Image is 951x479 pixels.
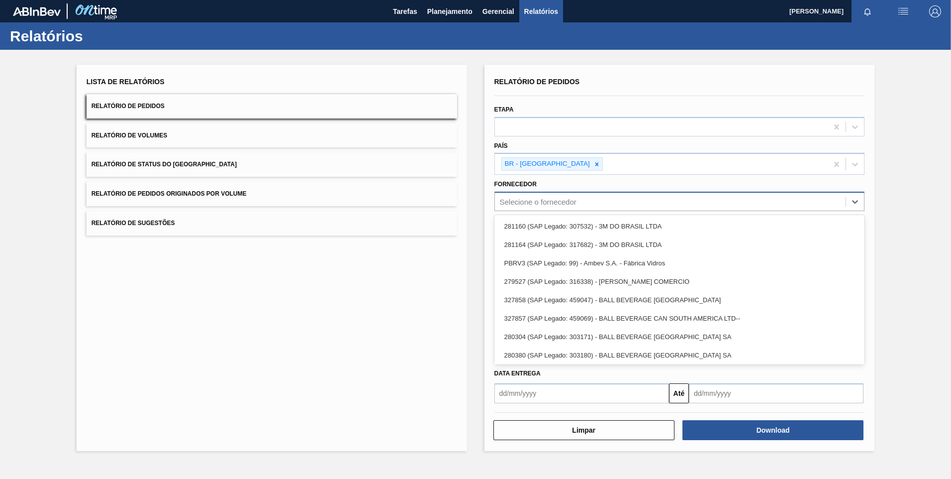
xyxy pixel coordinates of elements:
[92,132,167,139] span: Relatório de Volumes
[13,7,61,16] img: TNhmsLtSVTkK8tSr43FrP2fwEKptu5GPRR3wAAAABJRU5ErkJggg==
[494,181,537,188] label: Fornecedor
[669,383,689,403] button: Até
[524,5,558,17] span: Relatórios
[427,5,473,17] span: Planejamento
[494,254,865,272] div: PBRV3 (SAP Legado: 99) - Ambev S.A. - Fábrica Vidros
[393,5,417,17] span: Tarefas
[494,383,669,403] input: dd/mm/yyyy
[92,190,247,197] span: Relatório de Pedidos Originados por Volume
[500,198,576,206] div: Selecione o fornecedor
[494,217,865,236] div: 281160 (SAP Legado: 307532) - 3M DO BRASIL LTDA
[493,420,674,440] button: Limpar
[92,220,175,227] span: Relatório de Sugestões
[494,370,541,377] span: Data Entrega
[929,5,941,17] img: Logout
[494,272,865,291] div: 279527 (SAP Legado: 316338) - [PERSON_NAME] COMERCIO
[87,182,457,206] button: Relatório de Pedidos Originados por Volume
[494,309,865,328] div: 327857 (SAP Legado: 459069) - BALL BEVERAGE CAN SOUTH AMERICA LTD--
[494,106,514,113] label: Etapa
[87,94,457,119] button: Relatório de Pedidos
[897,5,909,17] img: userActions
[689,383,863,403] input: dd/mm/yyyy
[87,78,165,86] span: Lista de Relatórios
[494,236,865,254] div: 281164 (SAP Legado: 317682) - 3M DO BRASIL LTDA
[87,123,457,148] button: Relatório de Volumes
[494,291,865,309] div: 327858 (SAP Legado: 459047) - BALL BEVERAGE [GEOGRAPHIC_DATA]
[494,78,580,86] span: Relatório de Pedidos
[502,158,591,170] div: BR - [GEOGRAPHIC_DATA]
[87,152,457,177] button: Relatório de Status do [GEOGRAPHIC_DATA]
[494,346,865,364] div: 280380 (SAP Legado: 303180) - BALL BEVERAGE [GEOGRAPHIC_DATA] SA
[87,211,457,236] button: Relatório de Sugestões
[682,420,863,440] button: Download
[92,161,237,168] span: Relatório de Status do [GEOGRAPHIC_DATA]
[494,328,865,346] div: 280304 (SAP Legado: 303171) - BALL BEVERAGE [GEOGRAPHIC_DATA] SA
[482,5,514,17] span: Gerencial
[10,30,187,42] h1: Relatórios
[494,142,508,149] label: País
[92,103,165,110] span: Relatório de Pedidos
[852,4,883,18] button: Notificações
